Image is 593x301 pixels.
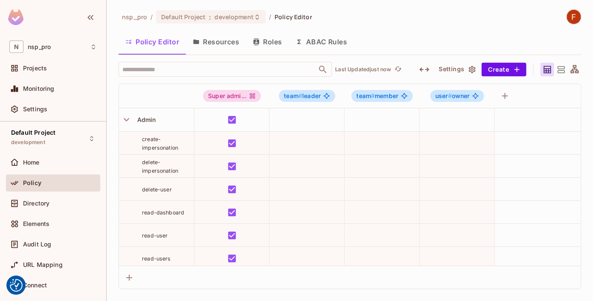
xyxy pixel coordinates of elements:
[23,106,47,113] span: Settings
[23,282,47,289] span: Connect
[269,13,271,21] li: /
[23,200,49,207] span: Directory
[150,13,153,21] li: /
[142,209,184,216] span: read-dashboard
[10,279,23,292] img: Revisit consent button
[122,13,147,21] span: the active workspace
[161,13,205,21] span: Default Project
[214,13,253,21] span: development
[356,92,375,99] span: team
[435,93,470,99] span: owner
[298,92,302,99] span: #
[246,31,289,52] button: Roles
[435,92,452,99] span: user
[356,93,398,99] span: member
[142,159,178,174] span: delete-impersonation
[8,9,23,25] img: SReyMgAAAABJRU5ErkJggg==
[284,93,321,99] span: leader
[23,220,49,227] span: Elements
[23,159,40,166] span: Home
[142,136,178,151] span: create-impersonation
[134,116,156,123] span: Admin
[186,31,246,52] button: Resources
[23,241,51,248] span: Audit Log
[119,31,186,52] button: Policy Editor
[23,85,55,92] span: Monitoring
[394,65,402,74] span: refresh
[142,255,171,262] span: read-users
[371,92,375,99] span: #
[289,31,354,52] button: ABAC Rules
[391,64,403,75] span: Click to refresh data
[203,90,261,102] div: Super admi...
[435,63,478,76] button: Settings
[11,129,55,136] span: Default Project
[9,41,23,53] span: N
[142,186,172,193] span: delete-user
[10,279,23,292] button: Consent Preferences
[448,92,451,99] span: #
[203,90,261,102] span: Super admin
[481,63,526,76] button: Create
[23,261,63,268] span: URL Mapping
[393,64,403,75] button: refresh
[28,43,51,50] span: Workspace: nsp_pro
[335,66,391,73] p: Last Updated just now
[567,10,581,24] img: Felipe Kharaba
[284,92,302,99] span: team
[208,14,211,20] span: :
[23,179,41,186] span: Policy
[275,13,312,21] span: Policy Editor
[11,139,45,146] span: development
[317,64,329,75] button: Open
[142,232,168,239] span: read-user
[23,65,47,72] span: Projects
